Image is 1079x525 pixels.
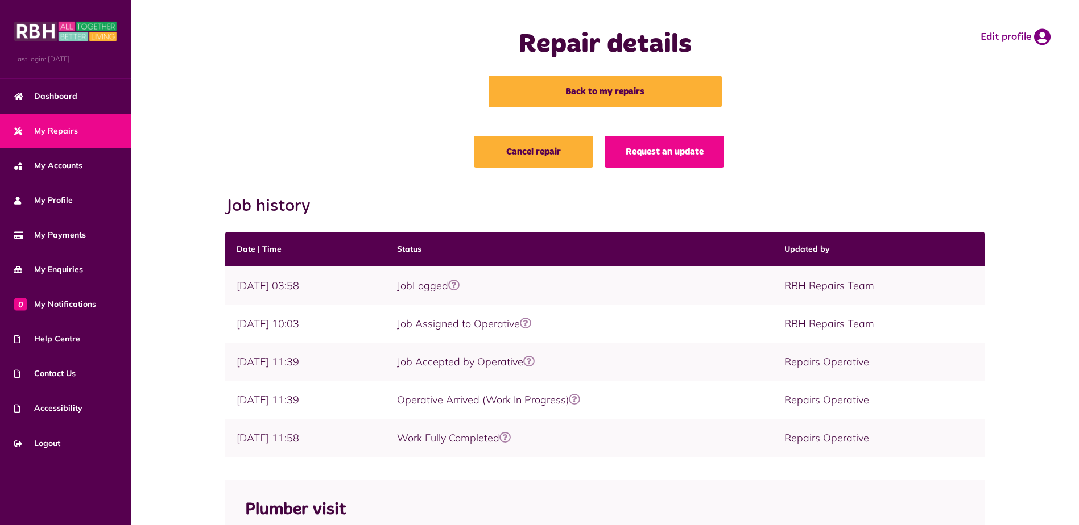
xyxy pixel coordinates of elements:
span: My Payments [14,229,86,241]
span: Dashboard [14,90,77,102]
span: 0 [14,298,27,310]
td: Repairs Operative [773,381,985,419]
span: My Repairs [14,125,78,137]
td: [DATE] 11:58 [225,419,386,457]
td: JobLogged [386,266,773,305]
img: MyRBH [14,20,117,43]
a: Cancel repair [474,136,593,168]
th: Status [386,232,773,266]
td: RBH Repairs Team [773,266,985,305]
h2: Job history [225,196,985,216]
h1: Repair details [379,28,831,61]
span: Contact Us [14,368,76,380]
td: [DATE] 11:39 [225,381,386,419]
td: Operative Arrived (Work In Progress) [386,381,773,419]
td: [DATE] 10:03 [225,305,386,343]
a: Request an update [605,136,724,168]
td: [DATE] 03:58 [225,266,386,305]
span: My Profile [14,194,73,206]
span: Plumber visit [245,501,346,518]
span: My Enquiries [14,264,83,276]
th: Date | Time [225,232,386,266]
span: Help Centre [14,333,80,345]
a: Edit profile [981,28,1051,45]
span: Logout [14,438,60,449]
span: Accessibility [14,402,82,414]
td: Repairs Operative [773,419,985,457]
th: Updated by [773,232,985,266]
td: Job Accepted by Operative [386,343,773,381]
span: My Accounts [14,160,82,172]
span: My Notifications [14,298,96,310]
td: Repairs Operative [773,343,985,381]
span: Last login: [DATE] [14,54,117,64]
td: Job Assigned to Operative [386,305,773,343]
td: [DATE] 11:39 [225,343,386,381]
td: Work Fully Completed [386,419,773,457]
td: RBH Repairs Team [773,305,985,343]
a: Back to my repairs [489,76,722,107]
